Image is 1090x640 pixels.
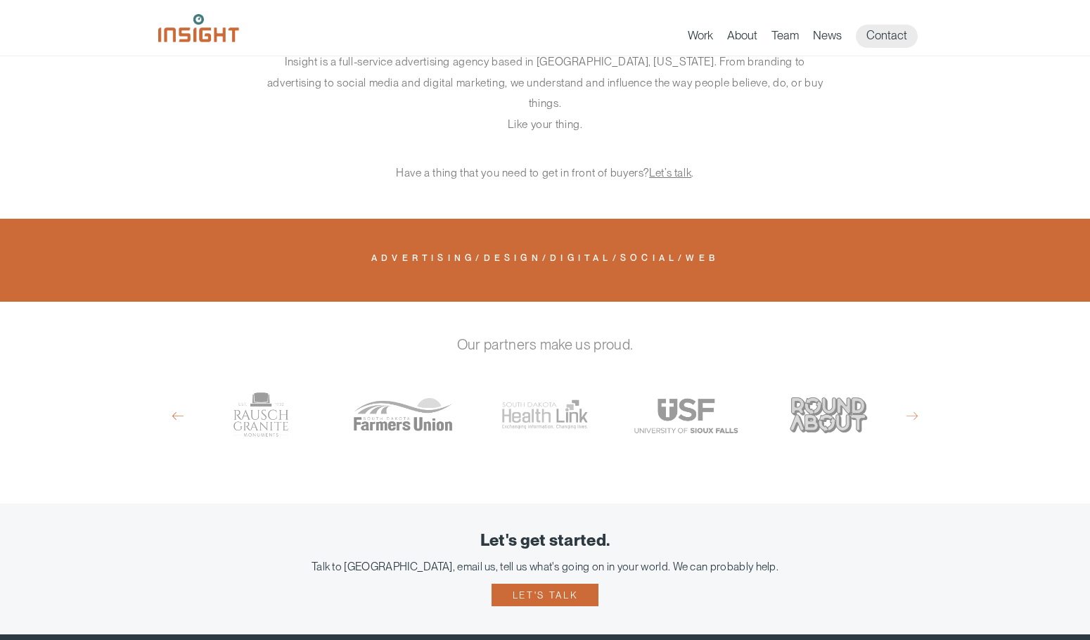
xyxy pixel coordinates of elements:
button: Next [906,409,918,422]
span: / [542,254,550,262]
a: Web [686,254,719,267]
div: Let's get started. [21,532,1069,550]
a: About [727,28,757,48]
a: Digital [550,254,613,267]
div: [US_STATE] Health Link [481,371,609,459]
span: / [613,254,620,262]
div: RoundAbout [GEOGRAPHIC_DATA] [765,371,893,459]
a: Let's talk [492,584,598,606]
div: [US_STATE] Farmers Union [339,371,467,459]
p: Have a thing that you need to get in front of buyers? . [264,162,826,184]
div: [PERSON_NAME] Granite [197,371,325,459]
h2: Our partners make us proud. [158,337,932,352]
a: Social [620,254,678,267]
a: Design [484,254,542,267]
button: Previous [172,409,184,422]
span: / [475,254,483,262]
span: / [678,254,686,262]
a: Contact [856,25,918,48]
nav: primary navigation menu [688,25,932,48]
div: [GEOGRAPHIC_DATA] [623,371,751,459]
div: Talk to [GEOGRAPHIC_DATA], email us, tell us what's going on in your world. We can probably help. [21,560,1069,573]
img: Insight Marketing Design [158,14,239,42]
a: Work [688,28,713,48]
a: Let’s talk [649,166,691,179]
p: Insight is a full-service advertising agency based in [GEOGRAPHIC_DATA], [US_STATE]. From brandin... [264,51,826,134]
a: Team [771,28,799,48]
a: News [813,28,842,48]
a: Advertising [371,254,475,267]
